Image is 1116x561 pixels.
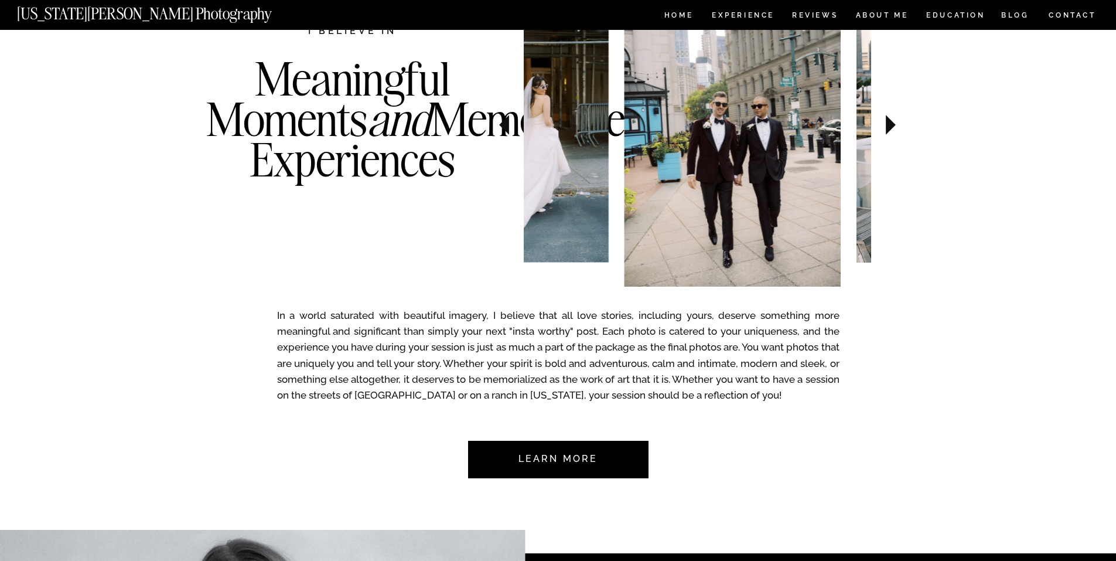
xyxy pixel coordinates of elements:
[1048,9,1097,22] a: CONTACT
[247,24,459,40] h2: I believe in
[277,308,839,409] p: In a world saturated with beautiful imagery, I believe that all love stories, including yours, de...
[792,12,836,22] a: REVIEWS
[503,441,613,478] a: Learn more
[367,90,431,148] i: and
[17,6,311,16] a: [US_STATE][PERSON_NAME] Photography
[712,12,773,22] a: Experience
[662,12,695,22] a: HOME
[206,59,499,227] h3: Meaningful Moments Memorable Experiences
[1001,12,1029,22] a: BLOG
[855,12,909,22] a: ABOUT ME
[925,12,987,22] a: EDUCATION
